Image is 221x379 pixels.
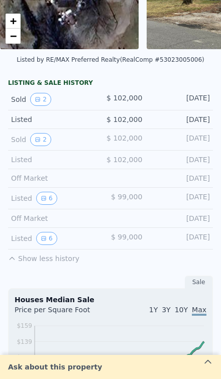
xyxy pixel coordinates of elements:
[146,133,210,146] div: [DATE]
[11,114,75,124] div: Listed
[146,192,210,205] div: [DATE]
[8,79,213,89] div: LISTING & SALE HISTORY
[11,232,75,245] div: Listed
[36,192,57,205] button: View historical data
[11,133,75,146] div: Sold
[6,29,21,44] a: Zoom out
[149,306,158,314] span: 1Y
[185,276,213,289] div: Sale
[36,232,57,245] button: View historical data
[146,114,210,124] div: [DATE]
[11,192,75,205] div: Listed
[146,213,210,223] div: [DATE]
[146,232,210,245] div: [DATE]
[146,173,210,183] div: [DATE]
[111,193,142,201] span: $ 99,000
[11,155,75,165] div: Listed
[10,30,17,42] span: −
[106,94,142,102] span: $ 102,000
[10,15,17,27] span: +
[11,173,75,183] div: Off Market
[146,155,210,165] div: [DATE]
[106,134,142,142] span: $ 102,000
[15,295,206,305] div: Houses Median Sale
[6,14,21,29] a: Zoom in
[175,306,188,314] span: 10Y
[17,338,32,345] tspan: $139
[106,156,142,164] span: $ 102,000
[30,133,51,146] button: View historical data
[111,233,142,241] span: $ 99,000
[8,249,79,264] button: Show less history
[17,354,32,361] tspan: $119
[106,115,142,123] span: $ 102,000
[17,322,32,329] tspan: $159
[11,93,75,106] div: Sold
[162,306,170,314] span: 3Y
[30,93,51,106] button: View historical data
[146,93,210,106] div: [DATE]
[17,56,204,63] div: Listed by RE/MAX Preferred Realty (RealComp #53023005006)
[2,362,108,372] div: Ask about this property
[15,305,111,321] div: Price per Square Foot
[192,306,206,316] span: Max
[11,213,75,223] div: Off Market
